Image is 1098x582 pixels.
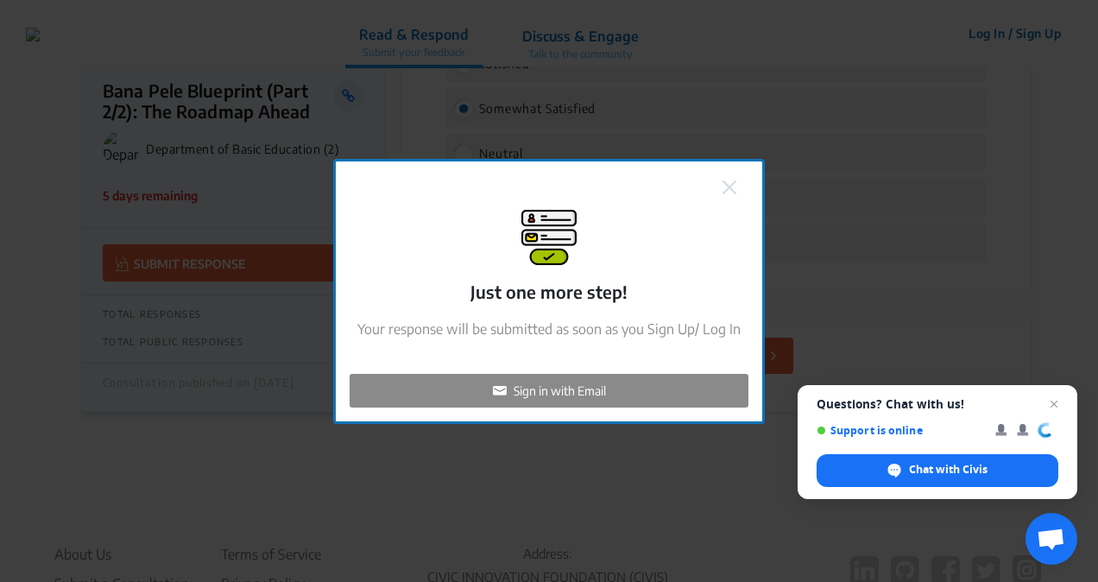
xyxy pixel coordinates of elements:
[817,454,1058,487] div: Chat with Civis
[909,462,988,478] span: Chat with Civis
[357,319,741,339] p: Your response will be submitted as soon as you Sign Up/ Log In
[1025,513,1077,565] div: Open chat
[817,397,1058,411] span: Questions? Chat with us!
[723,180,736,194] img: close.png
[514,382,606,400] p: Sign in with Email
[470,279,628,305] p: Just one more step!
[521,210,577,265] img: signup-modal.png
[817,424,983,437] span: Support is online
[493,383,507,397] img: auth-email.png
[1044,394,1064,414] span: Close chat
